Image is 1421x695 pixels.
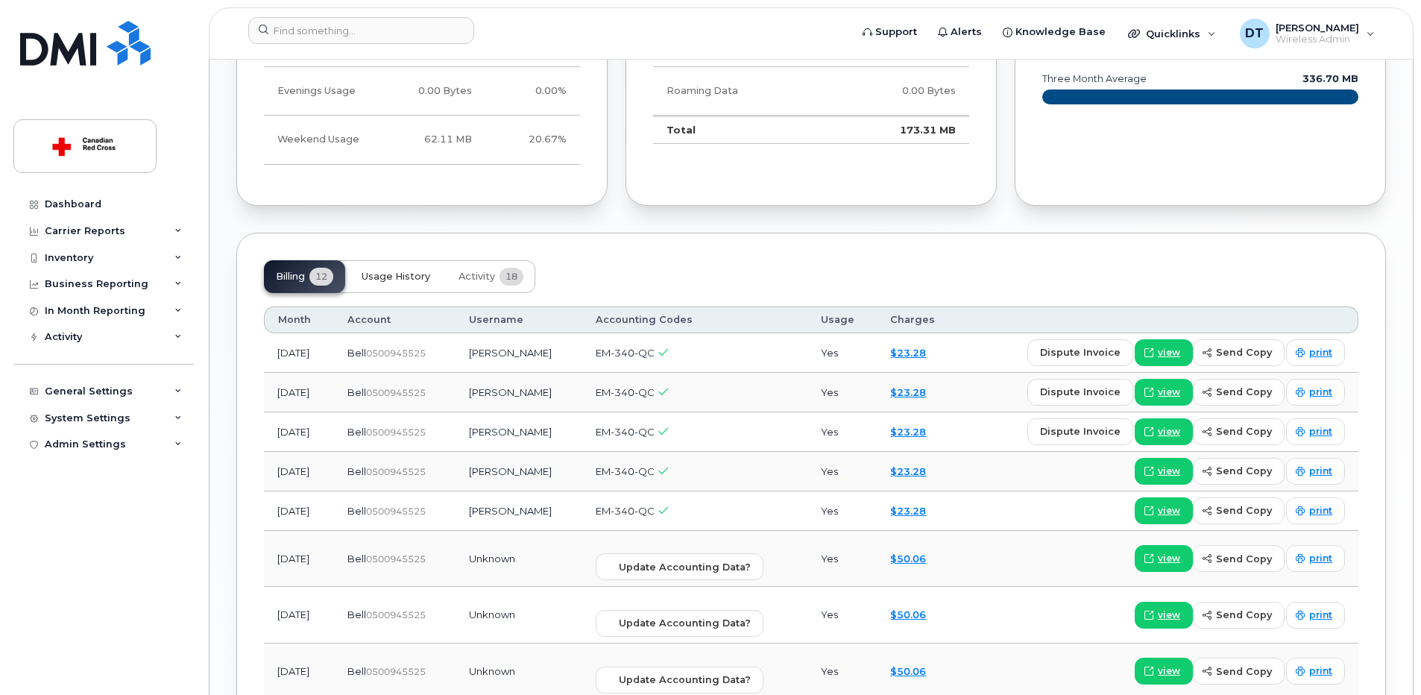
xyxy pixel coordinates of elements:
a: view [1135,379,1193,406]
td: [DATE] [264,452,334,491]
span: Bell [347,347,366,359]
th: Accounting Codes [582,306,807,333]
span: Wireless Admin [1276,34,1359,45]
a: $50.06 [890,665,926,677]
a: $23.28 [890,505,926,517]
span: send copy [1216,664,1272,679]
span: Usage History [362,271,430,283]
td: Yes [807,531,878,588]
a: view [1135,418,1193,445]
span: send copy [1216,385,1272,399]
td: Evenings Usage [264,67,380,116]
span: view [1158,425,1180,438]
span: 0500945525 [366,666,426,677]
span: DT [1245,25,1264,43]
span: print [1309,465,1332,478]
button: dispute invoice [1027,379,1133,406]
td: 0.00 Bytes [828,67,969,116]
tr: Friday from 6:00pm to Monday 8:00am [264,116,580,164]
td: [DATE] [264,333,334,373]
a: view [1135,497,1193,524]
span: Quicklinks [1146,28,1200,40]
span: 0500945525 [366,466,426,477]
span: Bell [347,608,366,620]
a: print [1286,339,1345,366]
td: [PERSON_NAME] [456,412,582,452]
button: dispute invoice [1027,339,1133,366]
span: view [1158,465,1180,478]
span: dispute invoice [1040,385,1121,399]
div: Dragos Tudose [1229,19,1385,48]
a: print [1286,458,1345,485]
a: print [1286,497,1345,524]
span: dispute invoice [1040,345,1121,359]
td: [PERSON_NAME] [456,452,582,491]
span: send copy [1216,552,1272,566]
td: Yes [807,412,878,452]
button: send copy [1193,602,1285,629]
span: send copy [1216,424,1272,438]
button: send copy [1193,418,1285,445]
span: EM-340-QC [596,426,655,438]
a: print [1286,658,1345,685]
span: send copy [1216,503,1272,518]
span: Bell [347,465,366,477]
span: print [1309,608,1332,622]
span: EM-340-QC [596,465,655,477]
a: Alerts [927,17,992,47]
span: Bell [347,426,366,438]
th: Month [264,306,334,333]
a: view [1135,658,1193,685]
button: send copy [1193,497,1285,524]
span: print [1309,346,1332,359]
span: 0500945525 [366,387,426,398]
text: 336.70 MB [1302,73,1358,84]
td: 20.67% [485,116,580,164]
td: Total [653,116,828,144]
span: 0500945525 [366,427,426,438]
span: view [1158,346,1180,359]
td: [PERSON_NAME] [456,491,582,531]
span: view [1158,386,1180,399]
td: [DATE] [264,373,334,412]
button: send copy [1193,339,1285,366]
span: Update Accounting Data? [619,673,751,687]
a: Knowledge Base [992,17,1116,47]
span: Bell [347,553,366,565]
span: Bell [347,665,366,677]
button: Update Accounting Data? [596,667,763,694]
span: send copy [1216,464,1272,478]
td: [DATE] [264,531,334,588]
span: Update Accounting Data? [619,560,751,574]
span: print [1309,425,1332,438]
a: $23.28 [890,347,926,359]
td: Yes [807,373,878,412]
a: print [1286,602,1345,629]
td: Roaming Data [653,67,828,116]
a: $23.28 [890,465,926,477]
a: view [1135,545,1193,572]
span: 0500945525 [366,506,426,517]
td: [DATE] [264,491,334,531]
span: view [1158,664,1180,678]
span: print [1309,552,1332,565]
span: Bell [347,505,366,517]
td: Unknown [456,531,582,588]
span: print [1309,664,1332,678]
span: 0500945525 [366,347,426,359]
th: Usage [807,306,878,333]
span: Support [875,25,917,40]
a: view [1135,458,1193,485]
span: view [1158,552,1180,565]
button: dispute invoice [1027,418,1133,445]
a: print [1286,379,1345,406]
span: [PERSON_NAME] [1276,22,1359,34]
td: [DATE] [264,412,334,452]
a: view [1135,339,1193,366]
span: EM-340-QC [596,505,655,517]
span: 0500945525 [366,553,426,565]
a: Support [852,17,927,47]
button: send copy [1193,379,1285,406]
span: 18 [500,268,523,286]
td: Yes [807,452,878,491]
